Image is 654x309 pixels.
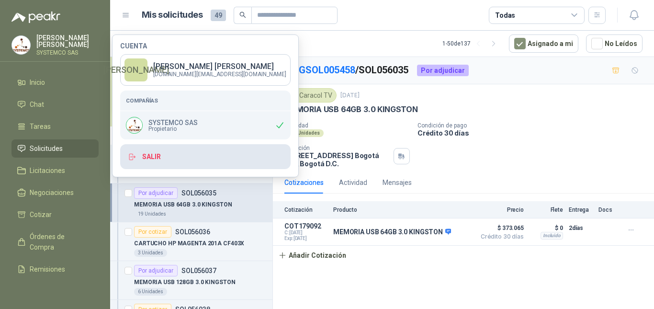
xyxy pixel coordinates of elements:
a: Solicitudes [11,139,99,158]
span: Negociaciones [30,187,74,198]
span: search [239,11,246,18]
span: Solicitudes [30,143,63,154]
p: [DATE] [340,91,360,100]
span: 49 [211,10,226,21]
a: Por cotizarSOL056036CARTUCHO HP MAGENTA 201A CF403X3 Unidades [110,222,272,261]
p: CARTUCHO HP MAGENTA 201A CF403X [134,239,244,248]
p: Flete [530,206,563,213]
div: Incluido [541,232,563,240]
img: Company Logo [12,36,30,54]
p: SOL056036 [175,229,210,235]
span: Tareas [30,121,51,132]
a: Tareas [11,117,99,136]
p: SOL056037 [181,267,216,274]
button: Salir [120,144,291,169]
a: Negociaciones [11,183,99,202]
span: Inicio [30,77,45,88]
p: SOL056035 [181,190,216,196]
div: 3 Unidades [134,249,167,257]
div: Actividad [339,177,367,188]
span: C: [DATE] [284,230,327,236]
p: Cotización [284,206,327,213]
a: Órdenes de Compra [11,228,99,256]
a: Chat [11,95,99,114]
p: MEMORIA USB 128GB 3.0 KINGSTON [134,278,235,287]
div: Por adjudicar [134,187,178,199]
span: Exp: [DATE] [284,236,327,241]
div: 19 Unidades [134,210,170,218]
a: GSOL005458 [299,64,355,76]
button: No Leídos [586,34,643,53]
h5: Compañías [126,96,285,105]
div: 6 Unidades [134,288,167,296]
span: Propietario [148,126,198,132]
button: Añadir Cotización [273,246,351,265]
p: Precio [476,206,524,213]
h4: Cuenta [120,43,291,49]
div: Caracol TV [284,88,337,103]
img: Company Logo [126,117,142,133]
p: MEMORIA USB 64GB 3.0 KINGSTON [333,228,451,237]
div: Company LogoSYSTEMCO SASPropietario [120,111,291,139]
a: Cotizar [11,206,99,224]
div: Mensajes [383,177,412,188]
div: Por adjudicar [417,65,469,76]
a: Licitaciones [11,161,99,180]
p: MEMORIA USB 64GB 3.0 KINGSTON [284,104,418,114]
p: $ 0 [530,222,563,234]
a: Configuración [11,282,99,300]
a: Remisiones [11,260,99,278]
a: Por adjudicarSOL056035MEMORIA USB 64GB 3.0 KINGSTON19 Unidades [110,183,272,222]
img: Logo peakr [11,11,60,23]
a: Inicio [11,73,99,92]
span: Crédito 30 días [476,234,524,240]
p: Producto [333,206,470,213]
div: Por adjudicar [134,265,178,276]
button: Asignado a mi [509,34,578,53]
span: Órdenes de Compra [30,231,90,252]
div: Cotizaciones [284,177,324,188]
p: Crédito 30 días [417,129,650,137]
p: Condición de pago [417,122,650,129]
p: [PERSON_NAME] [PERSON_NAME] [153,63,286,70]
p: 2 días [569,222,593,234]
p: Dirección [284,145,390,151]
div: 1 - 50 de 137 [442,36,501,51]
a: Por adjudicarSOL056037MEMORIA USB 128GB 3.0 KINGSTON6 Unidades [110,261,272,300]
p: COT179092 [284,222,327,230]
div: [PERSON_NAME] [124,58,147,81]
p: [STREET_ADDRESS] Bogotá D.C. , Bogotá D.C. [284,151,390,168]
a: [PERSON_NAME][PERSON_NAME] [PERSON_NAME][DOMAIN_NAME][EMAIL_ADDRESS][DOMAIN_NAME] [120,54,291,86]
p: SYSTEMCO SAS [148,119,198,126]
div: Por cotizar [134,226,171,238]
p: Entrega [569,206,593,213]
span: $ 373.065 [476,222,524,234]
p: Cantidad [284,122,410,129]
p: [DOMAIN_NAME][EMAIL_ADDRESS][DOMAIN_NAME] [153,71,286,77]
div: Todas [495,10,515,21]
h1: Mis solicitudes [142,8,203,22]
span: Licitaciones [30,165,65,176]
span: Cotizar [30,209,52,220]
p: [PERSON_NAME] [PERSON_NAME] [36,34,99,48]
p: SYSTEMCO SAS [36,50,99,56]
span: Remisiones [30,264,65,275]
span: Chat [30,99,44,110]
p: MEMORIA USB 64GB 3.0 KINGSTON [134,200,232,209]
p: / SOL056035 [299,63,409,78]
p: Docs [598,206,618,213]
